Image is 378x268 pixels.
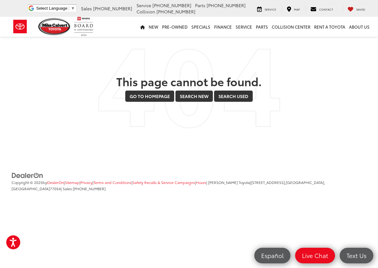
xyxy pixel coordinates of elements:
[93,180,132,185] span: |
[12,75,367,87] h2: This page cannot be found.
[132,180,195,185] a: Safety Recalls & Service Campaigns, Opens in a new tab
[160,17,189,37] a: Pre-Owned
[294,7,300,11] span: Map
[319,7,333,11] span: Contact
[340,248,373,263] a: Text Us
[73,186,106,191] span: [PHONE_NUMBER]
[252,6,281,12] a: Service
[265,7,276,11] span: Service
[136,2,151,8] span: Service
[93,5,132,12] span: [PHONE_NUMBER]
[38,18,71,35] img: Mike Calvert Toyota
[47,180,64,185] a: DealerOn Home Page
[286,180,325,185] span: [GEOGRAPHIC_DATA],
[65,180,79,185] a: Sitemap
[343,6,370,12] a: My Saved Vehicles
[196,180,206,185] a: Hours
[36,6,67,11] span: Select Language
[152,2,191,8] span: [PHONE_NUMBER]
[258,252,287,259] span: Español
[347,17,371,37] a: About Us
[254,17,270,37] a: Parts
[64,180,79,185] span: |
[212,17,234,37] a: Finance
[214,91,253,102] a: Search Used
[93,180,132,185] a: Terms and Conditions
[147,17,160,37] a: New
[254,248,290,263] a: Español
[12,172,43,178] a: DealerOn
[136,8,155,15] span: Collision
[81,5,92,12] span: Sales
[356,7,365,11] span: Saved
[125,91,174,102] a: Go to Homepage
[43,180,64,185] span: by
[36,6,75,11] a: Select Language​
[156,8,195,15] span: [PHONE_NUMBER]
[189,17,212,37] a: Specials
[8,16,32,37] img: Toyota
[206,180,250,185] span: | [PERSON_NAME] Toyota
[251,180,286,185] span: [STREET_ADDRESS],
[299,252,331,259] span: Live Chat
[12,172,43,179] img: DealerOn
[12,180,43,185] span: Copyright © 2025
[207,2,246,8] span: [PHONE_NUMBER]
[61,186,106,191] span: | Sales:
[175,91,213,102] a: Search New
[80,180,93,185] a: Privacy
[132,180,195,185] span: |
[270,17,312,37] a: Collision Center
[282,6,304,12] a: Map
[50,186,61,191] span: 77054
[195,180,206,185] span: |
[295,248,335,263] a: Live Chat
[71,6,75,11] span: ▼
[79,180,93,185] span: |
[234,17,254,37] a: Service
[312,17,347,37] a: Rent a Toyota
[138,17,147,37] a: Home
[195,2,205,8] span: Parts
[343,252,370,259] span: Text Us
[306,6,338,12] a: Contact
[12,186,50,191] span: [GEOGRAPHIC_DATA]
